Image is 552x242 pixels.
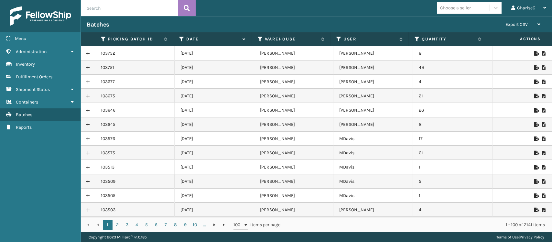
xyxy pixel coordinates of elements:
[496,232,544,242] div: |
[132,220,142,230] a: 4
[122,220,132,230] a: 3
[413,132,492,146] td: 17
[95,189,175,203] td: 103505
[175,46,254,60] td: [DATE]
[413,174,492,189] td: 5
[534,151,538,155] i: Export to .xls
[333,46,413,60] td: [PERSON_NAME]
[175,174,254,189] td: [DATE]
[489,34,545,44] span: Actions
[95,146,175,160] td: 103575
[413,117,492,132] td: 8
[113,220,122,230] a: 2
[95,117,175,132] td: 103645
[175,117,254,132] td: [DATE]
[505,22,528,27] span: Export CSV
[254,89,334,103] td: [PERSON_NAME]
[254,160,334,174] td: [PERSON_NAME]
[542,94,546,98] i: Print Picklist
[171,220,180,230] a: 8
[333,60,413,75] td: [PERSON_NAME]
[95,203,175,217] td: 103503
[542,137,546,141] i: Print Picklist
[534,51,538,56] i: Export to .xls
[254,132,334,146] td: [PERSON_NAME]
[233,220,281,230] span: items per page
[254,203,334,217] td: [PERSON_NAME]
[542,165,546,170] i: Print Picklist
[534,165,538,170] i: Export to .xls
[16,74,52,80] span: Fulfillment Orders
[333,75,413,89] td: [PERSON_NAME]
[254,46,334,60] td: [PERSON_NAME]
[95,89,175,103] td: 103675
[333,174,413,189] td: MDavis
[534,80,538,84] i: Export to .xls
[542,208,546,212] i: Print Picklist
[413,89,492,103] td: 21
[542,122,546,127] i: Print Picklist
[175,146,254,160] td: [DATE]
[534,122,538,127] i: Export to .xls
[422,36,475,42] label: Quantity
[254,60,334,75] td: [PERSON_NAME]
[534,193,538,198] i: Export to .xls
[542,151,546,155] i: Print Picklist
[520,235,544,239] a: Privacy Policy
[103,220,113,230] a: 1
[16,49,47,54] span: Administration
[265,36,318,42] label: Warehouse
[333,103,413,117] td: [PERSON_NAME]
[343,36,396,42] label: User
[87,21,109,28] h3: Batches
[95,46,175,60] td: 103752
[10,6,71,26] img: logo
[413,146,492,160] td: 61
[95,103,175,117] td: 103646
[333,189,413,203] td: MDavis
[534,94,538,98] i: Export to .xls
[180,220,190,230] a: 9
[142,220,151,230] a: 5
[186,36,239,42] label: Date
[413,160,492,174] td: 1
[254,174,334,189] td: [PERSON_NAME]
[175,132,254,146] td: [DATE]
[95,160,175,174] td: 103513
[534,208,538,212] i: Export to .xls
[212,222,217,227] span: Go to the next page
[233,222,243,228] span: 100
[175,89,254,103] td: [DATE]
[413,189,492,203] td: 1
[440,5,471,11] div: Choose a seller
[333,203,413,217] td: [PERSON_NAME]
[219,220,229,230] a: Go to the last page
[542,65,546,70] i: Print Picklist
[95,132,175,146] td: 103576
[16,99,38,105] span: Containers
[413,60,492,75] td: 49
[175,189,254,203] td: [DATE]
[333,117,413,132] td: [PERSON_NAME]
[542,80,546,84] i: Print Picklist
[15,36,26,41] span: Menu
[254,189,334,203] td: [PERSON_NAME]
[175,160,254,174] td: [DATE]
[333,160,413,174] td: MDavis
[175,75,254,89] td: [DATE]
[95,75,175,89] td: 103677
[542,179,546,184] i: Print Picklist
[254,75,334,89] td: [PERSON_NAME]
[161,220,171,230] a: 7
[16,125,32,130] span: Reports
[16,61,35,67] span: Inventory
[16,87,50,92] span: Shipment Status
[496,235,519,239] a: Terms of Use
[89,232,147,242] p: Copyright 2023 Milliard™ v 1.0.185
[254,146,334,160] td: [PERSON_NAME]
[175,60,254,75] td: [DATE]
[333,89,413,103] td: [PERSON_NAME]
[413,203,492,217] td: 4
[200,220,210,230] a: ...
[542,193,546,198] i: Print Picklist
